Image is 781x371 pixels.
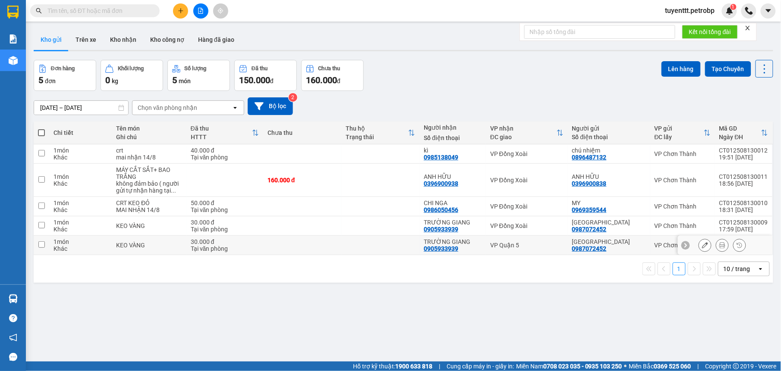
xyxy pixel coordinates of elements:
span: đ [270,78,274,84]
div: Tại văn phòng [191,245,259,252]
button: Khối lượng0kg [101,60,163,91]
div: 0396900838 [572,180,607,187]
div: Ghi chú [116,134,182,140]
div: CT012508130012 [719,147,768,154]
button: Trên xe [69,29,103,50]
div: không đảm bảo ( người gửi tự nhận hàng tại bombo ) [116,180,182,194]
div: VP Đồng Xoài [490,203,564,210]
span: | [698,362,699,371]
span: caret-down [765,7,772,15]
button: 1 [673,262,686,275]
button: aim [213,3,228,19]
div: CT012508130009 [719,219,768,226]
div: VP Đồng Xoài [490,222,564,229]
button: Kho nhận [103,29,143,50]
input: Tìm tên, số ĐT hoặc mã đơn [47,6,149,16]
sup: 1 [731,4,737,10]
div: VP gửi [655,125,704,132]
button: Kết nối tổng đài [682,25,738,39]
button: caret-down [761,3,776,19]
div: TRƯỜNG GIANG [424,238,482,245]
div: CRT KEO ĐỎ [116,200,182,206]
div: 18:31 [DATE] [719,206,768,213]
div: VP Chơn Thành [655,222,711,229]
div: ĐC lấy [655,134,704,140]
div: VP Đồng Xoài [490,177,564,184]
span: ... [171,187,176,194]
span: ⚪️ [624,365,627,368]
div: 30.000 đ [191,219,259,226]
span: 150.000 [239,75,270,85]
div: mai nhận 14/8 [116,154,182,161]
div: 0905933939 [424,226,458,233]
th: Toggle SortBy [486,122,568,144]
button: plus [173,3,188,19]
button: Kho công nợ [143,29,191,50]
div: Tên món [116,125,182,132]
div: VP Chơn Thành [655,177,711,184]
span: Miền Nam [516,362,622,371]
th: Toggle SortBy [715,122,772,144]
th: Toggle SortBy [341,122,419,144]
svg: open [232,104,239,111]
div: 1 món [54,147,107,154]
div: Chưa thu [268,129,337,136]
div: 0905933939 [424,245,458,252]
div: 1 món [54,219,107,226]
div: VP nhận [490,125,557,132]
div: 0969359544 [572,206,607,213]
span: question-circle [9,314,17,322]
span: notification [9,334,17,342]
div: crt [116,147,182,154]
div: VP Chơn Thành [655,242,711,249]
div: chú nhiệm [572,147,646,154]
div: Thu hộ [346,125,408,132]
div: MAI NHẬN 14/8 [116,206,182,213]
button: Đã thu150.000đ [234,60,297,91]
div: Ngày ĐH [719,134,761,140]
span: đ [337,78,340,84]
div: Số điện thoại [572,134,646,140]
div: Khác [54,154,107,161]
div: Số điện thoại [424,134,482,141]
div: 1 món [54,173,107,180]
div: Số lượng [185,65,207,72]
span: copyright [733,363,739,369]
button: Kho gửi [34,29,69,50]
img: icon-new-feature [726,7,734,15]
div: VP Quận 5 [490,242,564,249]
button: Chưa thu160.000đ [301,60,364,91]
div: Tại văn phòng [191,154,259,161]
span: close [745,25,751,31]
span: Hỗ trợ kỹ thuật: [353,362,432,371]
div: kì [424,147,482,154]
div: Chi tiết [54,129,107,136]
span: aim [217,8,224,14]
span: món [179,78,191,84]
span: 0 [105,75,110,85]
div: Đã thu [191,125,252,132]
button: Tạo Chuyến [705,61,751,77]
th: Toggle SortBy [186,122,263,144]
button: file-add [193,3,208,19]
span: search [36,8,42,14]
div: MY [572,200,646,206]
div: Khác [54,245,107,252]
div: ĐC giao [490,134,557,140]
div: 0987072452 [572,226,607,233]
span: tuyenttt.petrobp [658,5,722,16]
div: HTTT [191,134,252,140]
span: 1 [732,4,735,10]
div: 50.000 đ [191,200,259,206]
button: Đơn hàng5đơn [34,60,96,91]
div: Khác [54,180,107,187]
img: warehouse-icon [9,294,18,303]
input: Nhập số tổng đài [524,25,675,39]
span: Kết nối tổng đài [689,27,731,37]
div: TRUNG ĐÔNG [572,238,646,245]
strong: 1900 633 818 [395,363,432,370]
button: Lên hàng [661,61,701,77]
div: Người gửi [572,125,646,132]
span: plus [178,8,184,14]
span: 160.000 [306,75,337,85]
